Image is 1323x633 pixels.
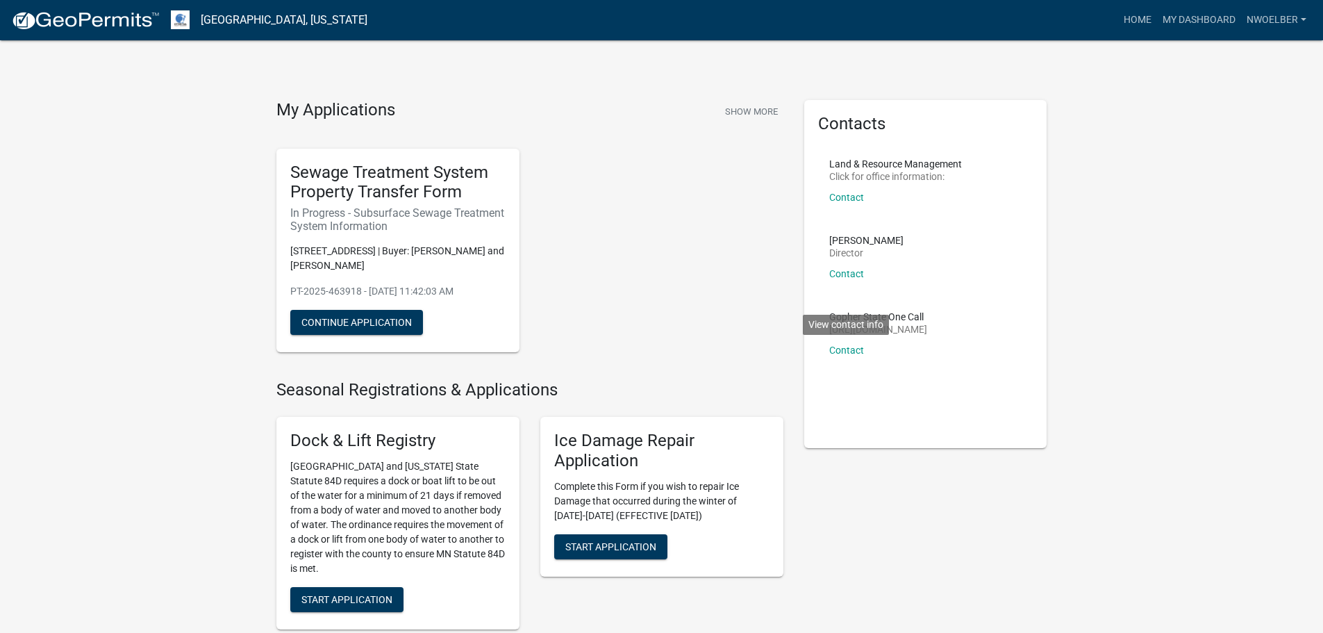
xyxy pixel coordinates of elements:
p: Director [829,248,904,258]
p: Complete this Form if you wish to repair Ice Damage that occurred during the winter of [DATE]-[DA... [554,479,769,523]
span: Start Application [301,594,392,605]
a: Home [1118,7,1157,33]
a: Contact [829,192,864,203]
a: nwoelber [1241,7,1312,33]
p: Click for office information: [829,172,962,181]
p: PT-2025-463918 - [DATE] 11:42:03 AM [290,284,506,299]
h5: Ice Damage Repair Application [554,431,769,471]
button: Start Application [554,534,667,559]
img: Otter Tail County, Minnesota [171,10,190,29]
h6: In Progress - Subsurface Sewage Treatment System Information [290,206,506,233]
button: Start Application [290,587,403,612]
h4: My Applications [276,100,395,121]
a: My Dashboard [1157,7,1241,33]
a: Contact [829,345,864,356]
p: Gopher State One Call [829,312,927,322]
h4: Seasonal Registrations & Applications [276,380,783,400]
p: [GEOGRAPHIC_DATA] and [US_STATE] State Statute 84D requires a dock or boat lift to be out of the ... [290,459,506,576]
p: [PERSON_NAME] [829,236,904,245]
h5: Dock & Lift Registry [290,431,506,451]
p: Land & Resource Management [829,159,962,169]
h5: Contacts [818,114,1033,134]
p: [STREET_ADDRESS] | Buyer: [PERSON_NAME] and [PERSON_NAME] [290,244,506,273]
h5: Sewage Treatment System Property Transfer Form [290,163,506,203]
span: Start Application [565,541,656,552]
a: Contact [829,268,864,279]
button: Show More [719,100,783,123]
button: Continue Application [290,310,423,335]
a: [GEOGRAPHIC_DATA], [US_STATE] [201,8,367,32]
